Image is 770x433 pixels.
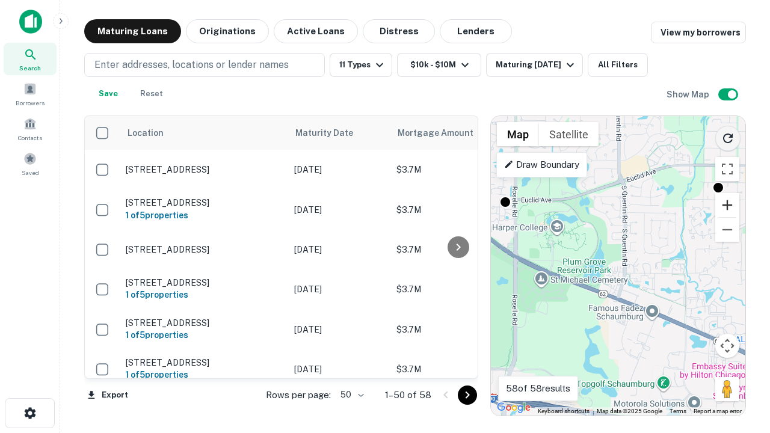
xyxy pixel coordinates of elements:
[597,408,662,414] span: Map data ©2025 Google
[126,357,282,368] p: [STREET_ADDRESS]
[336,386,366,404] div: 50
[4,147,57,180] a: Saved
[294,323,384,336] p: [DATE]
[390,116,523,150] th: Mortgage Amount
[294,363,384,376] p: [DATE]
[667,88,711,101] h6: Show Map
[288,116,390,150] th: Maturity Date
[126,368,282,381] h6: 1 of 5 properties
[494,400,534,416] img: Google
[715,218,739,242] button: Zoom out
[496,58,577,72] div: Maturing [DATE]
[126,288,282,301] h6: 1 of 5 properties
[486,53,583,77] button: Maturing [DATE]
[504,158,579,172] p: Draw Boundary
[89,82,128,106] button: Save your search to get updates of matches that match your search criteria.
[294,203,384,216] p: [DATE]
[396,283,517,296] p: $3.7M
[16,98,45,108] span: Borrowers
[497,122,539,146] button: Show street map
[715,193,739,217] button: Zoom in
[715,126,741,151] button: Reload search area
[396,203,517,216] p: $3.7M
[491,116,745,416] div: 0 0
[396,363,517,376] p: $3.7M
[294,283,384,296] p: [DATE]
[330,53,392,77] button: 11 Types
[120,116,288,150] th: Location
[494,400,534,416] a: Open this area in Google Maps (opens a new window)
[274,19,358,43] button: Active Loans
[458,385,477,405] button: Go to next page
[694,408,742,414] a: Report a map error
[126,328,282,342] h6: 1 of 5 properties
[4,43,57,75] a: Search
[294,243,384,256] p: [DATE]
[132,82,171,106] button: Reset
[710,298,770,356] iframe: Chat Widget
[18,133,42,143] span: Contacts
[715,377,739,401] button: Drag Pegman onto the map to open Street View
[127,126,164,140] span: Location
[397,53,481,77] button: $10k - $10M
[363,19,435,43] button: Distress
[294,163,384,176] p: [DATE]
[715,157,739,181] button: Toggle fullscreen view
[84,19,181,43] button: Maturing Loans
[22,168,39,177] span: Saved
[94,58,289,72] p: Enter addresses, locations or lender names
[295,126,369,140] span: Maturity Date
[4,78,57,110] a: Borrowers
[651,22,746,43] a: View my borrowers
[84,386,131,404] button: Export
[4,112,57,145] a: Contacts
[186,19,269,43] button: Originations
[126,197,282,208] p: [STREET_ADDRESS]
[588,53,648,77] button: All Filters
[385,388,431,402] p: 1–50 of 58
[670,408,686,414] a: Terms (opens in new tab)
[538,407,590,416] button: Keyboard shortcuts
[19,10,42,34] img: capitalize-icon.png
[396,323,517,336] p: $3.7M
[396,243,517,256] p: $3.7M
[126,164,282,175] p: [STREET_ADDRESS]
[266,388,331,402] p: Rows per page:
[126,209,282,222] h6: 1 of 5 properties
[398,126,489,140] span: Mortgage Amount
[126,244,282,255] p: [STREET_ADDRESS]
[440,19,512,43] button: Lenders
[19,63,41,73] span: Search
[539,122,599,146] button: Show satellite imagery
[126,277,282,288] p: [STREET_ADDRESS]
[126,318,282,328] p: [STREET_ADDRESS]
[84,53,325,77] button: Enter addresses, locations or lender names
[396,163,517,176] p: $3.7M
[506,381,570,396] p: 58 of 58 results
